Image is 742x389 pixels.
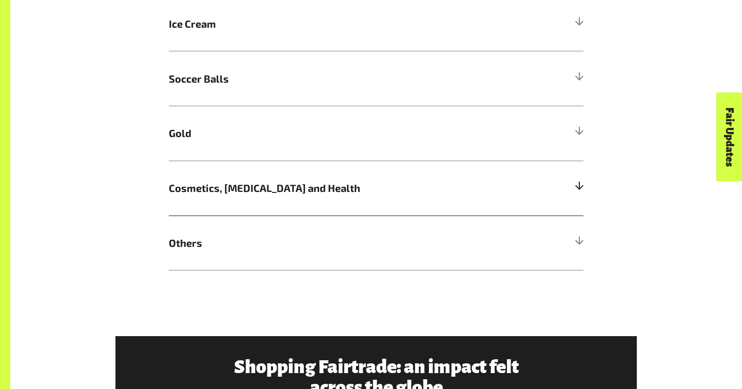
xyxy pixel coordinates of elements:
[169,16,480,31] span: Ice Cream
[169,180,480,196] span: Cosmetics, [MEDICAL_DATA] and Health
[169,235,480,250] span: Others
[169,71,480,86] span: Soccer Balls
[169,125,480,141] span: Gold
